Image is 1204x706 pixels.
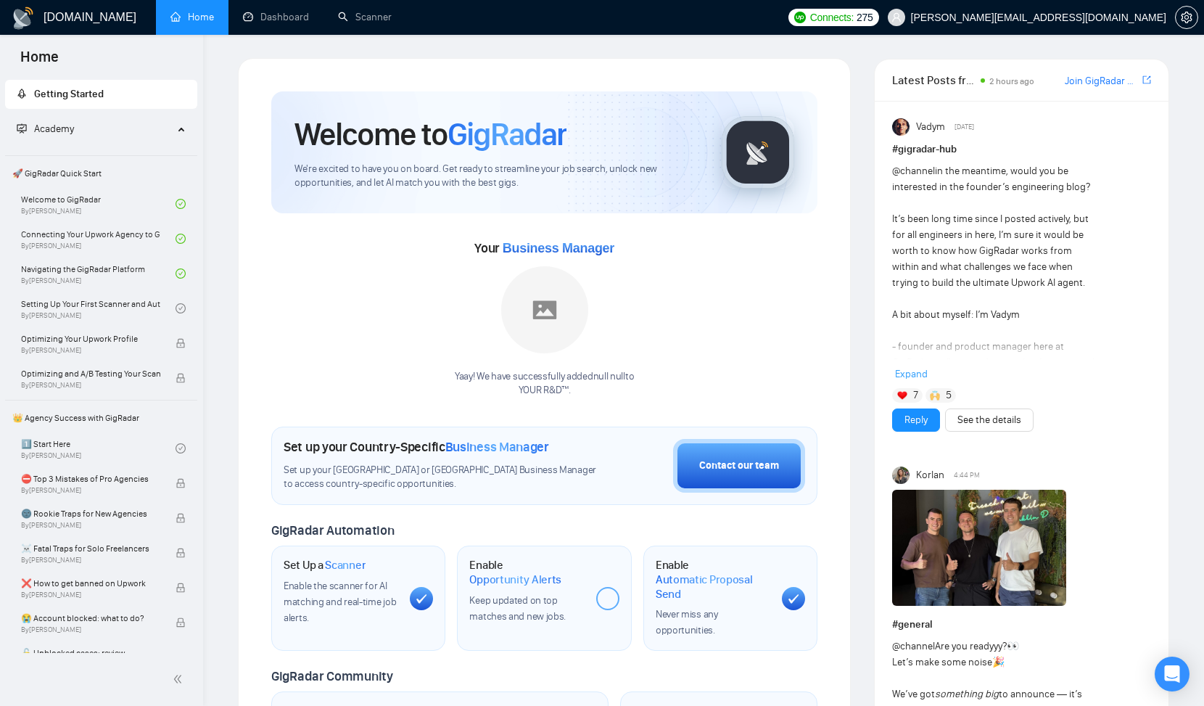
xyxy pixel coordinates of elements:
[1142,74,1151,86] span: export
[445,439,549,455] span: Business Manager
[21,556,160,565] span: By [PERSON_NAME]
[294,115,566,154] h1: Welcome to
[21,625,160,634] span: By [PERSON_NAME]
[21,432,176,464] a: 1️⃣ Start HereBy[PERSON_NAME]
[892,617,1151,633] h1: # general
[1142,73,1151,87] a: export
[656,572,770,601] span: Automatic Proposal Send
[21,381,160,390] span: By [PERSON_NAME]
[1065,73,1139,89] a: Join GigRadar Slack Community
[501,266,588,353] img: placeholder.png
[173,672,187,686] span: double-left
[21,472,160,486] span: ⛔ Top 3 Mistakes of Pro Agencies
[469,594,566,623] span: Keep updated on top matches and new jobs.
[892,163,1099,610] div: in the meantime, would you be interested in the founder’s engineering blog? It’s been long time s...
[913,388,918,403] span: 7
[916,467,944,483] span: Korlan
[7,159,196,188] span: 🚀 GigRadar Quick Start
[892,165,935,177] span: @channel
[656,608,718,636] span: Never miss any opportunities.
[17,123,27,134] span: fund-projection-screen
[284,580,396,624] span: Enable the scanner for AI matching and real-time job alerts.
[176,513,186,523] span: lock
[1175,6,1198,29] button: setting
[794,12,806,23] img: upwork-logo.png
[992,656,1005,668] span: 🎉
[989,76,1034,86] span: 2 hours ago
[1007,640,1019,652] span: 👀
[325,558,366,572] span: Scanner
[699,458,779,474] div: Contact our team
[176,199,186,209] span: check-circle
[21,611,160,625] span: 😭 Account blocked: what to do?
[284,439,549,455] h1: Set up your Country-Specific
[1176,12,1197,23] span: setting
[892,640,935,652] span: @channel
[21,366,160,381] span: Optimizing and A/B Testing Your Scanner for Better Results
[21,506,160,521] span: 🌚 Rookie Traps for New Agencies
[21,346,160,355] span: By [PERSON_NAME]
[338,11,392,23] a: searchScanner
[810,9,854,25] span: Connects:
[7,403,196,432] span: 👑 Agency Success with GigRadar
[954,120,974,134] span: [DATE]
[935,688,999,700] em: something big
[21,258,176,290] a: Navigating the GigRadar PlatformBy[PERSON_NAME]
[916,119,945,135] span: Vadym
[176,548,186,558] span: lock
[284,464,597,491] span: Set up your [GEOGRAPHIC_DATA] or [GEOGRAPHIC_DATA] Business Manager to access country-specific op...
[17,123,74,135] span: Academy
[21,292,176,324] a: Setting Up Your First Scanner and Auto-BidderBy[PERSON_NAME]
[474,240,614,256] span: Your
[176,268,186,279] span: check-circle
[469,572,561,587] span: Opportunity Alerts
[21,646,160,660] span: 🔓 Unblocked cases: review
[21,223,176,255] a: Connecting Your Upwork Agency to GigRadarBy[PERSON_NAME]
[243,11,309,23] a: dashboardDashboard
[21,576,160,591] span: ❌ How to get banned on Upwork
[271,522,394,538] span: GigRadar Automation
[892,141,1151,157] h1: # gigradar-hub
[176,583,186,593] span: lock
[271,668,393,684] span: GigRadar Community
[1155,657,1189,691] div: Open Intercom Messenger
[656,558,770,601] h1: Enable
[294,163,698,190] span: We're excited to have you on board. Get ready to streamline your job search, unlock new opportuni...
[34,88,104,100] span: Getting Started
[284,558,366,572] h1: Set Up a
[5,80,197,109] li: Getting Started
[892,490,1066,606] img: F09K6TKUH8F-1760013141754.jpg
[176,303,186,313] span: check-circle
[897,390,907,401] img: ❤️
[21,521,160,530] span: By [PERSON_NAME]
[503,241,614,255] span: Business Manager
[892,409,940,432] button: Reply
[21,332,160,346] span: Optimizing Your Upwork Profile
[722,116,794,189] img: gigradar-logo.png
[957,412,1021,428] a: See the details
[21,486,160,495] span: By [PERSON_NAME]
[892,118,910,136] img: Vadym
[895,368,928,380] span: Expand
[448,115,566,154] span: GigRadar
[892,71,976,89] span: Latest Posts from the GigRadar Community
[673,439,805,493] button: Contact our team
[1175,12,1198,23] a: setting
[176,443,186,453] span: check-circle
[170,11,214,23] a: homeHome
[891,12,902,22] span: user
[945,409,1034,432] button: See the details
[954,469,980,482] span: 4:44 PM
[930,390,940,401] img: 🙌
[9,46,70,77] span: Home
[904,412,928,428] a: Reply
[892,467,910,484] img: Korlan
[469,558,584,586] h1: Enable
[21,188,176,220] a: Welcome to GigRadarBy[PERSON_NAME]
[21,591,160,599] span: By [PERSON_NAME]
[21,541,160,556] span: ☠️ Fatal Traps for Solo Freelancers
[17,89,27,99] span: rocket
[176,478,186,488] span: lock
[176,617,186,628] span: lock
[176,652,186,662] span: lock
